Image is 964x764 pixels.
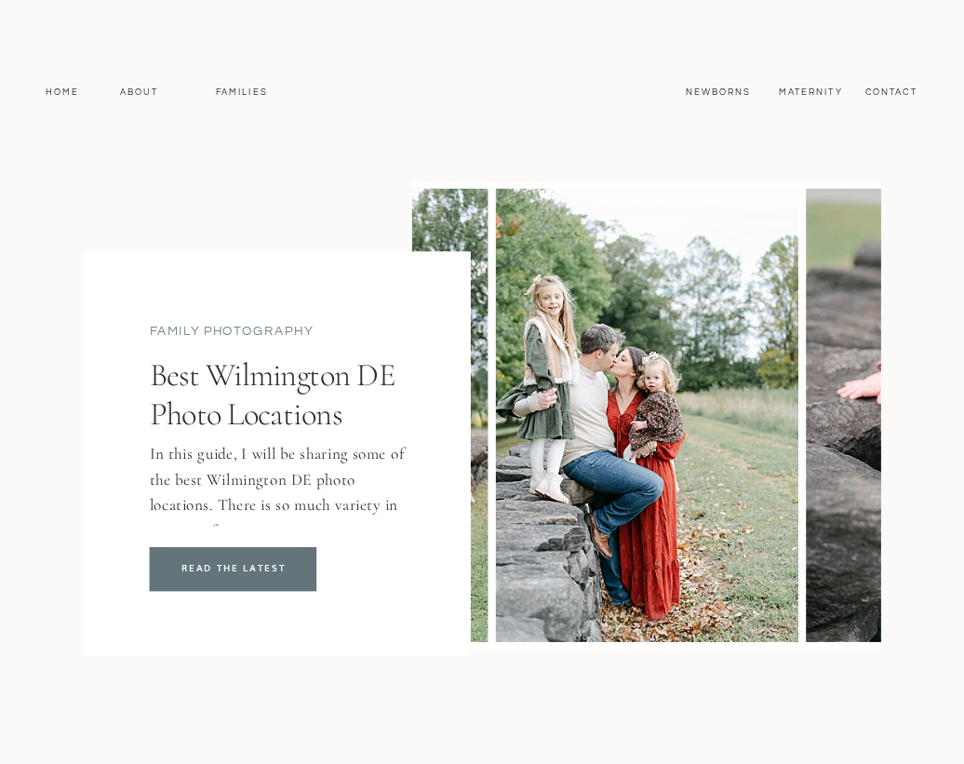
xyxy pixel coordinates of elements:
a: Families [206,86,278,101]
a: contact [856,86,926,101]
p: In this guide, I will be sharing some of the best Wilmington DE photo locations. There is so much... [150,441,408,698]
a: Newborns [679,86,756,101]
a: Best Wilmington DE Photo Locations [150,355,395,433]
a: family photography [150,325,314,338]
img: Brandywine Creek State Park is a perfect location for family photos in Wilmington DE [412,181,881,650]
a: MAternity [779,86,840,101]
a: READ THE LATEST [156,561,310,577]
a: Home [38,86,86,101]
a: Best Wilmington DE Photo Locations [150,547,317,591]
a: About [115,86,162,101]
